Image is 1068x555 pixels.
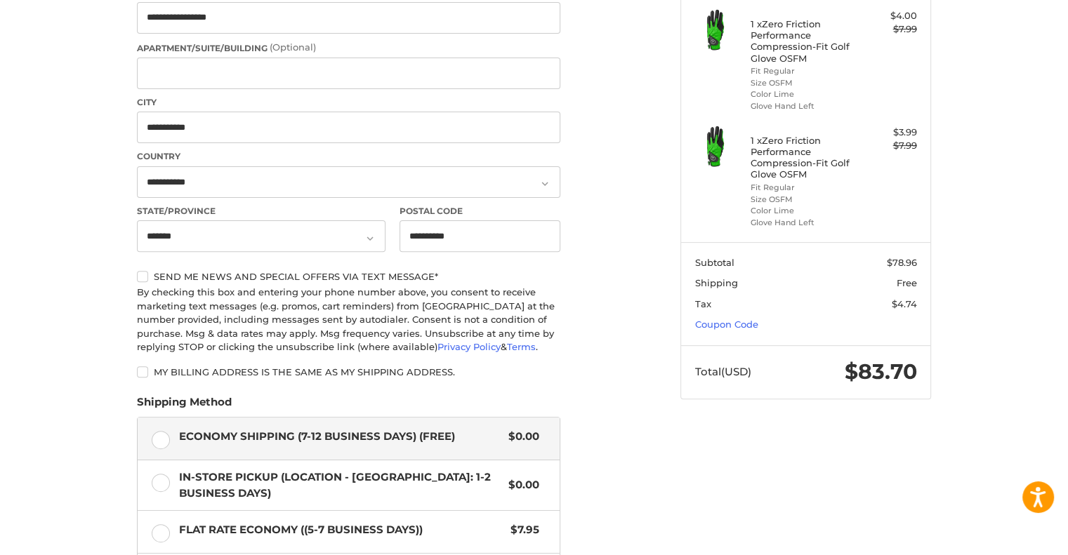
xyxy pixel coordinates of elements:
[137,286,560,354] div: By checking this box and entering your phone number above, you consent to receive marketing text ...
[503,522,539,538] span: $7.95
[751,217,858,229] li: Glove Hand Left
[751,88,858,100] li: Color Lime
[862,126,917,140] div: $3.99
[437,341,501,352] a: Privacy Policy
[751,182,858,194] li: Fit Regular
[751,100,858,112] li: Glove Hand Left
[179,522,504,538] span: Flat Rate Economy ((5-7 Business Days))
[751,135,858,180] h4: 1 x Zero Friction Performance Compression-Fit Golf Glove OSFM
[862,22,917,36] div: $7.99
[695,298,711,309] span: Tax
[695,365,751,378] span: Total (USD)
[892,298,917,309] span: $4.74
[751,194,858,206] li: Size OSFM
[501,429,539,445] span: $0.00
[751,77,858,89] li: Size OSFM
[400,205,561,218] label: Postal Code
[137,96,560,109] label: City
[897,277,917,288] span: Free
[887,257,917,268] span: $78.96
[179,469,502,501] span: In-Store Pickup (Location - [GEOGRAPHIC_DATA]: 1-2 BUSINESS DAYS)
[270,41,316,53] small: (Optional)
[137,366,560,377] label: My billing address is the same as my shipping address.
[137,394,232,417] legend: Shipping Method
[507,341,536,352] a: Terms
[695,257,734,268] span: Subtotal
[137,41,560,55] label: Apartment/Suite/Building
[179,429,502,445] span: Economy Shipping (7-12 Business Days) (Free)
[695,277,738,288] span: Shipping
[862,139,917,153] div: $7.99
[862,9,917,23] div: $4.00
[501,477,539,493] span: $0.00
[137,150,560,163] label: Country
[751,18,858,64] h4: 1 x Zero Friction Performance Compression-Fit Golf Glove OSFM
[137,205,385,218] label: State/Province
[751,65,858,77] li: Fit Regular
[845,359,917,385] span: $83.70
[137,271,560,282] label: Send me news and special offers via text message*
[695,319,758,330] a: Coupon Code
[751,205,858,217] li: Color Lime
